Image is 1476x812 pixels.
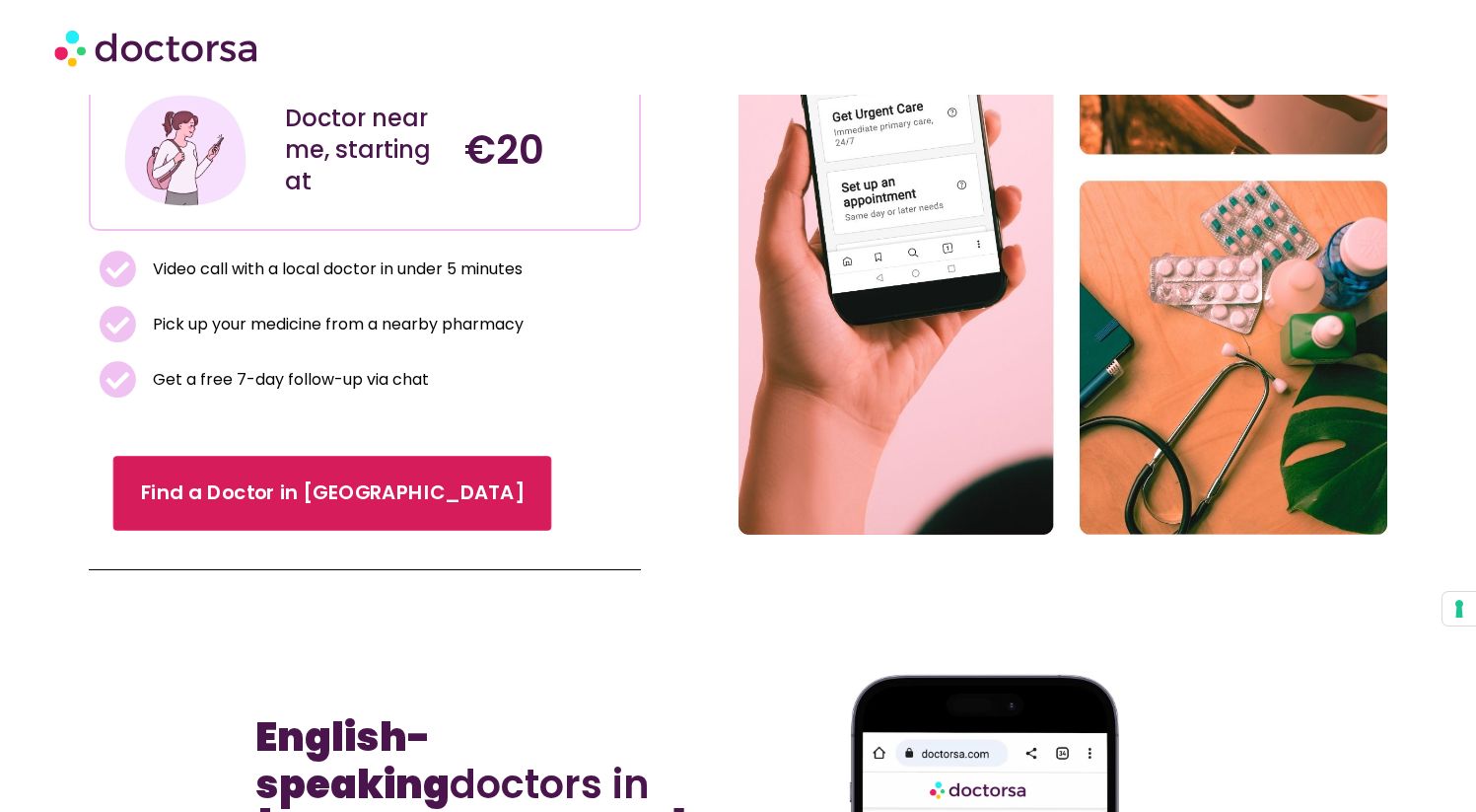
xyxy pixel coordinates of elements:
span: Find a Doctor in [GEOGRAPHIC_DATA] [140,479,524,507]
b: English-speaking [255,709,450,812]
img: Illustration depicting a young woman in a casual outfit, engaged with her smartphone. She has a p... [121,87,249,215]
div: Doctor near me, starting at [285,103,445,197]
span: Video call with a local doctor in under 5 minutes [148,256,523,283]
span: Get a free 7-day follow-up via chat [148,366,429,394]
h4: €20 [464,126,624,174]
button: Your consent preferences for tracking technologies [1442,592,1476,626]
a: Find a Doctor in [GEOGRAPHIC_DATA] [113,456,552,531]
span: Pick up your medicine from a nearby pharmacy [148,311,524,338]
